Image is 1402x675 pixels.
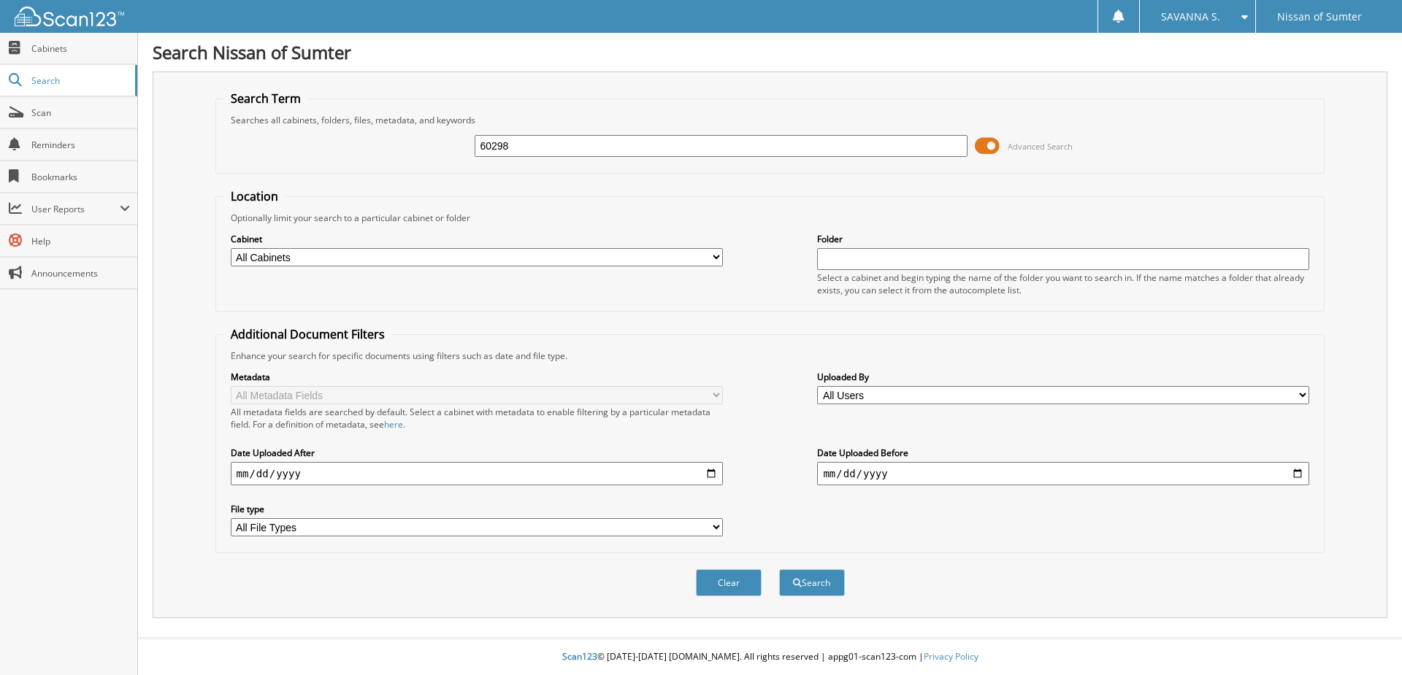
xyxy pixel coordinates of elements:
[31,235,130,247] span: Help
[31,42,130,55] span: Cabinets
[223,326,392,342] legend: Additional Document Filters
[1008,141,1073,152] span: Advanced Search
[231,462,723,485] input: start
[31,267,130,279] span: Announcements
[31,107,130,119] span: Scan
[1329,605,1402,675] iframe: Chat Widget
[817,447,1309,459] label: Date Uploaded Before
[231,406,723,431] div: All metadata fields are searched by default. Select a cabinet with metadata to enable filtering b...
[924,650,978,663] a: Privacy Policy
[223,350,1317,362] div: Enhance your search for specific documents using filters such as date and file type.
[31,203,120,215] span: User Reports
[817,371,1309,383] label: Uploaded By
[384,418,403,431] a: here
[31,139,130,151] span: Reminders
[223,114,1317,126] div: Searches all cabinets, folders, files, metadata, and keywords
[31,74,128,87] span: Search
[153,40,1387,64] h1: Search Nissan of Sumter
[817,271,1309,296] div: Select a cabinet and begin typing the name of the folder you want to search in. If the name match...
[1161,12,1220,21] span: SAVANNA S.
[817,233,1309,245] label: Folder
[223,188,286,204] legend: Location
[223,212,1317,224] div: Optionally limit your search to a particular cabinet or folder
[817,462,1309,485] input: end
[138,639,1402,675] div: © [DATE]-[DATE] [DOMAIN_NAME]. All rights reserved | appg01-scan123-com |
[31,171,130,183] span: Bookmarks
[1277,12,1362,21] span: Nissan of Sumter
[15,7,124,26] img: scan123-logo-white.svg
[231,371,723,383] label: Metadata
[779,569,845,596] button: Search
[231,447,723,459] label: Date Uploaded After
[562,650,597,663] span: Scan123
[223,90,308,107] legend: Search Term
[231,233,723,245] label: Cabinet
[231,503,723,515] label: File type
[696,569,762,596] button: Clear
